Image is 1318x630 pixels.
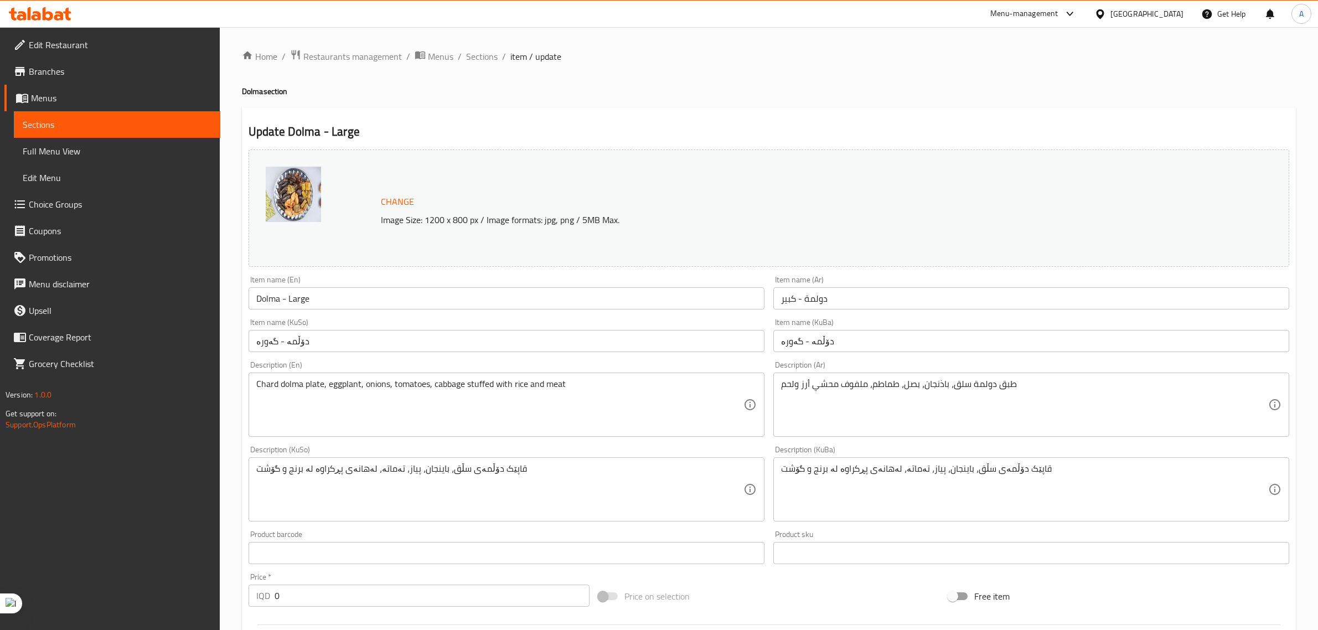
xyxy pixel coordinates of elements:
a: Coupons [4,218,220,244]
span: Coupons [29,224,211,237]
span: Get support on: [6,406,56,421]
span: Menus [31,91,211,105]
span: Branches [29,65,211,78]
textarea: Chard dolma plate, eggplant, onions, tomatoes, cabbage stuffed with rice and meat [256,379,743,431]
span: Change [381,194,414,210]
li: / [502,50,506,63]
span: Upsell [29,304,211,317]
textarea: قاپێک دۆڵمەی سڵق، باینجان، پیاز، تەماتە، لەهانەی پڕکراوە لە برنج و گۆشت [781,463,1268,516]
span: Menus [428,50,453,63]
p: IQD [256,589,270,602]
a: Edit Menu [14,164,220,191]
div: Menu-management [990,7,1058,20]
span: item / update [510,50,561,63]
span: Version: [6,388,33,402]
span: Edit Restaurant [29,38,211,51]
span: Menu disclaimer [29,277,211,291]
a: Menus [415,49,453,64]
span: Sections [23,118,211,131]
div: [GEOGRAPHIC_DATA] [1110,8,1183,20]
a: Choice Groups [4,191,220,218]
a: Upsell [4,297,220,324]
button: Change [376,190,418,213]
a: Edit Restaurant [4,32,220,58]
span: 1.0.0 [34,388,51,402]
a: Grocery Checklist [4,350,220,377]
input: Enter name Ar [773,287,1289,309]
a: Branches [4,58,220,85]
textarea: قاپێک دۆڵمەی سڵق، باینجان، پیاز، تەماتە، لەهانەی پڕکراوە لە برنج و گۆشت [256,463,743,516]
li: / [406,50,410,63]
a: Full Menu View [14,138,220,164]
li: / [458,50,462,63]
a: Coverage Report [4,324,220,350]
a: Menu disclaimer [4,271,220,297]
a: Promotions [4,244,220,271]
a: Menus [4,85,220,111]
input: Enter name En [249,287,764,309]
span: Restaurants management [303,50,402,63]
span: A [1299,8,1304,20]
span: Grocery Checklist [29,357,211,370]
p: Image Size: 1200 x 800 px / Image formats: jpg, png / 5MB Max. [376,213,1131,226]
span: Full Menu View [23,144,211,158]
span: Choice Groups [29,198,211,211]
h4: Dolma section [242,86,1296,97]
input: Enter name KuSo [249,330,764,352]
span: Edit Menu [23,171,211,184]
input: Please enter price [275,585,590,607]
span: Promotions [29,251,211,264]
input: Please enter product sku [773,542,1289,564]
input: Enter name KuBa [773,330,1289,352]
input: Please enter product barcode [249,542,764,564]
nav: breadcrumb [242,49,1296,64]
img: Tajhezat_Al_Karam__%D8%AF%D9%88%D9%84%D9%85%D9%87_638261591506591921.jpg [266,167,321,222]
textarea: طبق دولمة سلق، باذنجان، بصل، طماطم، ملفوف محشي أرز ولحم [781,379,1268,431]
a: Restaurants management [290,49,402,64]
a: Sections [14,111,220,138]
a: Sections [466,50,498,63]
span: Free item [974,590,1010,603]
span: Price on selection [624,590,690,603]
a: Support.OpsPlatform [6,417,76,432]
h2: Update Dolma - Large [249,123,1289,140]
a: Home [242,50,277,63]
span: Coverage Report [29,331,211,344]
li: / [282,50,286,63]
